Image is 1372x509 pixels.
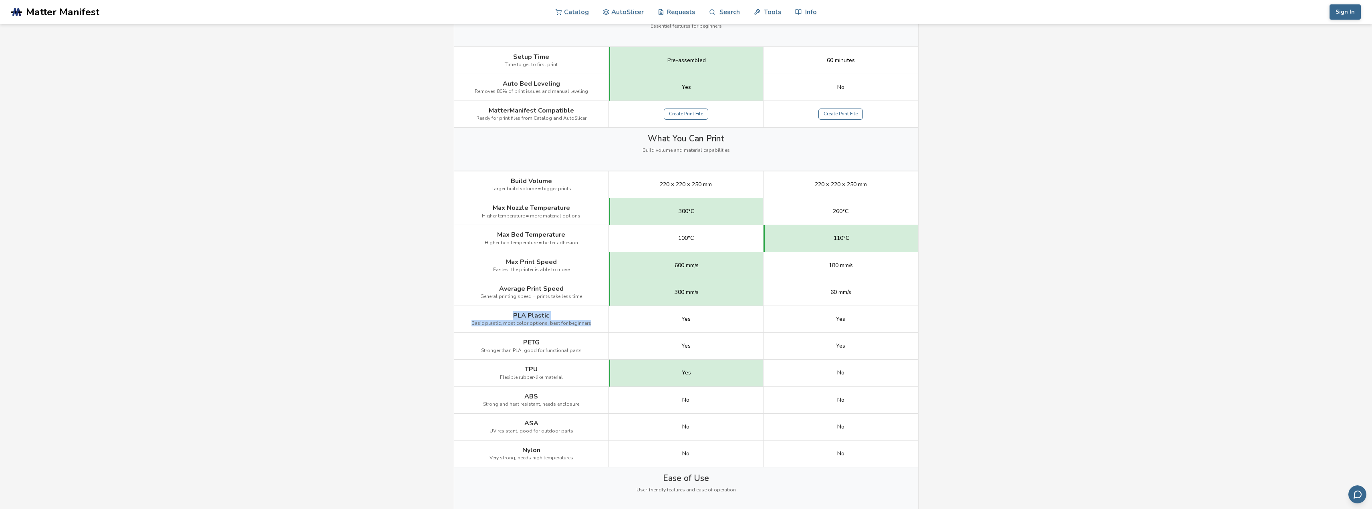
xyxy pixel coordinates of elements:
[681,316,691,322] span: Yes
[664,109,708,120] a: Create Print File
[505,62,558,68] span: Time to get to first print
[660,181,712,188] span: 220 × 220 × 250 mm
[26,6,99,18] span: Matter Manifest
[643,148,730,153] span: Build volume and material capabilities
[506,258,557,266] span: Max Print Speed
[522,447,540,454] span: Nylon
[667,57,706,64] span: Pre-assembled
[815,181,867,188] span: 220 × 220 × 250 mm
[833,208,848,215] span: 260°C
[663,473,709,483] span: Ease of Use
[837,451,844,457] span: No
[482,213,580,219] span: Higher temperature = more material options
[829,262,853,269] span: 180 mm/s
[682,84,691,91] span: Yes
[493,267,570,273] span: Fastest the printer is able to move
[827,57,855,64] span: 60 minutes
[493,204,570,211] span: Max Nozzle Temperature
[497,231,565,238] span: Max Bed Temperature
[475,89,588,95] span: Removes 80% of print issues and manual leveling
[830,289,851,296] span: 60 mm/s
[651,24,722,29] span: Essential features for beginners
[525,366,538,373] span: TPU
[675,262,699,269] span: 600 mm/s
[834,235,849,241] span: 110°C
[837,84,844,91] span: No
[682,424,689,430] span: No
[681,343,691,349] span: Yes
[511,177,552,185] span: Build Volume
[678,235,694,241] span: 100°C
[818,109,863,120] a: Create Print File
[523,339,540,346] span: PETG
[837,424,844,430] span: No
[682,370,691,376] span: Yes
[481,348,582,354] span: Stronger than PLA, good for functional parts
[1330,4,1361,20] button: Sign In
[682,397,689,403] span: No
[837,370,844,376] span: No
[524,393,538,400] span: ABS
[675,289,699,296] span: 300 mm/s
[490,455,573,461] span: Very strong, needs high temperatures
[836,316,845,322] span: Yes
[679,208,694,215] span: 300°C
[490,429,573,434] span: UV resistant, good for outdoor parts
[513,312,549,319] span: PLA Plastic
[637,487,736,493] span: User-friendly features and ease of operation
[836,343,845,349] span: Yes
[471,321,591,326] span: Basic plastic, most color options, best for beginners
[489,107,574,114] span: MatterManifest Compatible
[483,402,579,407] span: Strong and heat resistant, needs enclosure
[682,451,689,457] span: No
[1348,485,1366,503] button: Send feedback via email
[513,53,549,60] span: Setup Time
[503,80,560,87] span: Auto Bed Leveling
[524,420,538,427] span: ASA
[500,375,563,380] span: Flexible rubber-like material
[485,240,578,246] span: Higher bed temperature = better adhesion
[499,285,564,292] span: Average Print Speed
[648,134,724,143] span: What You Can Print
[476,116,586,121] span: Ready for print files from Catalog and AutoSlicer
[837,397,844,403] span: No
[492,186,571,192] span: Larger build volume = bigger prints
[480,294,582,300] span: General printing speed = prints take less time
